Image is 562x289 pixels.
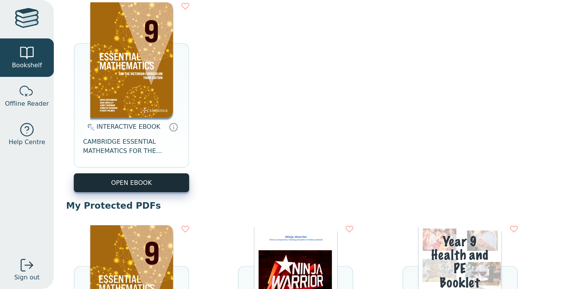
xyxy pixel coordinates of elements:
span: Sign out [14,273,40,282]
p: My Protected PDFs [66,200,550,211]
img: interactive.svg [85,123,95,132]
img: 04b5599d-fef1-41b0-b233-59aa45d44596.png [90,2,173,118]
span: Bookshelf [12,61,42,70]
a: Interactive eBooks are accessed online via the publisher’s portal. They contain interactive resou... [169,122,178,131]
span: CAMBRIDGE ESSENTIAL MATHEMATICS FOR THE VICTORIAN CURRICULUM YEAR 9 EBOOK 3E [83,137,180,156]
span: Help Centre [8,138,45,147]
span: INTERACTIVE EBOOK [96,123,160,130]
button: OPEN EBOOK [74,173,189,192]
span: Offline Reader [5,99,49,108]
